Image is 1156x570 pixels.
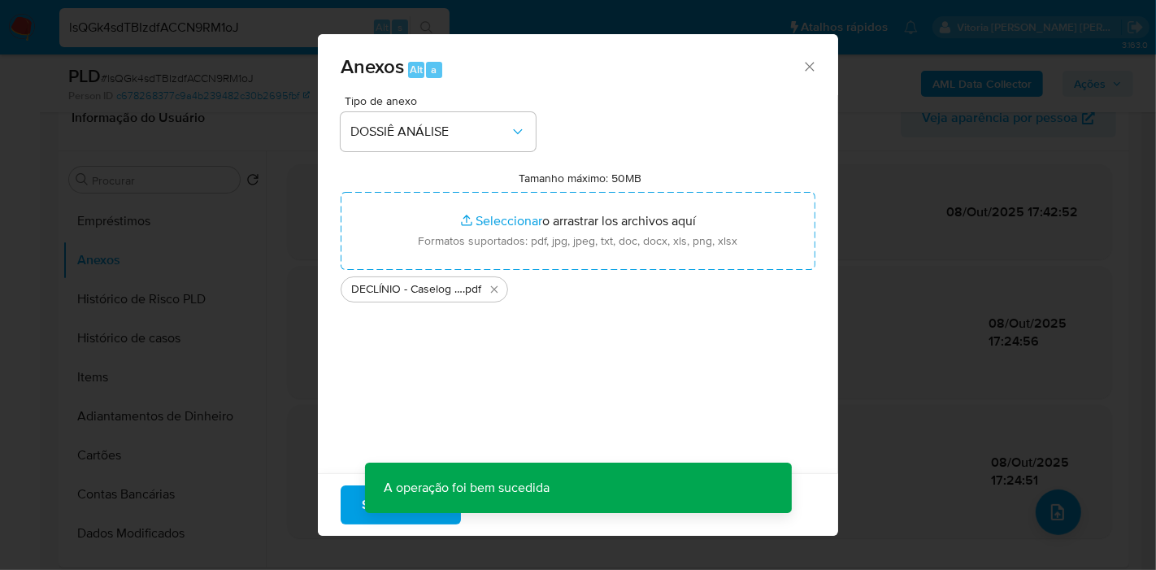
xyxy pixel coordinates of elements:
[345,95,540,107] span: Tipo de anexo
[351,281,463,298] span: DECLÍNIO - Caselog lsQGk4sdTBIzdfACCN9RM1oJ_2025_10_08_14_39_48
[802,59,816,73] button: Cerrar
[410,62,423,77] span: Alt
[341,52,404,80] span: Anexos
[519,171,642,185] label: Tamanho máximo: 50MB
[365,463,570,513] p: A operação foi bem sucedida
[350,124,510,140] span: DOSSIÊ ANÁLISE
[341,112,536,151] button: DOSSIÊ ANÁLISE
[485,280,504,299] button: Eliminar DECLÍNIO - Caselog lsQGk4sdTBIzdfACCN9RM1oJ_2025_10_08_14_39_48.pdf
[489,487,541,523] span: Cancelar
[463,281,481,298] span: .pdf
[362,487,440,523] span: Subir arquivo
[341,485,461,524] button: Subir arquivo
[431,62,437,77] span: a
[341,270,815,302] ul: Archivos seleccionados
